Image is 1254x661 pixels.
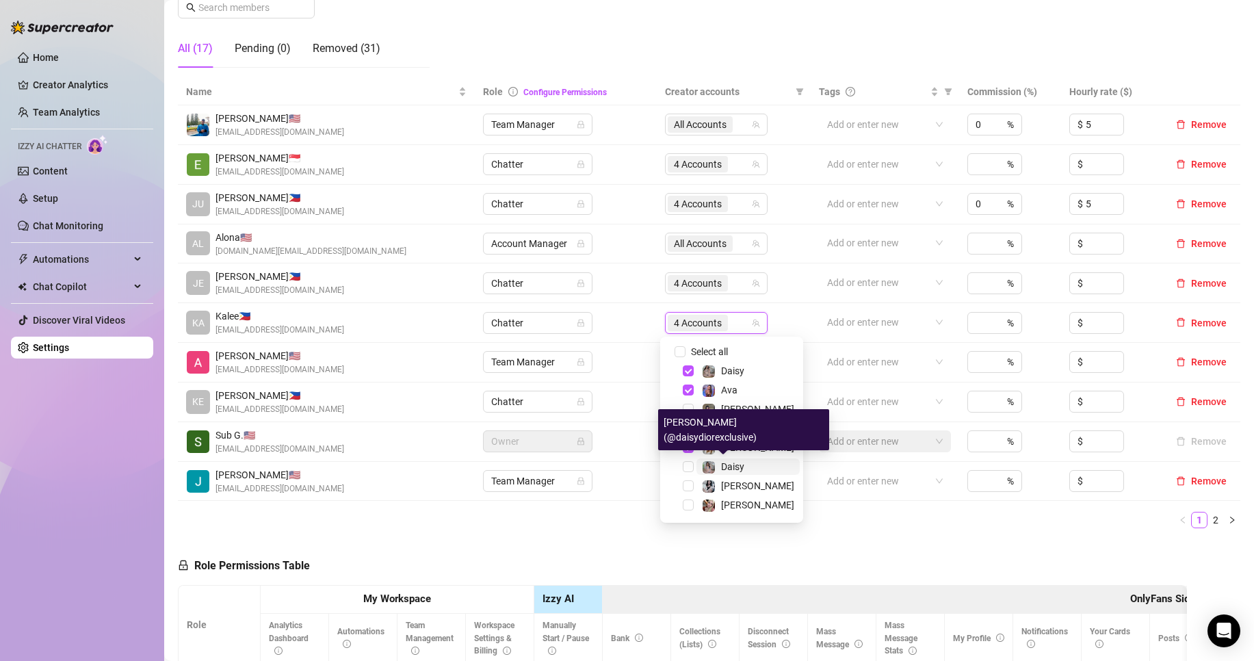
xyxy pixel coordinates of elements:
[215,363,344,376] span: [EMAIL_ADDRESS][DOMAIN_NAME]
[313,40,380,57] div: Removed (31)
[491,154,584,174] span: Chatter
[215,348,344,363] span: [PERSON_NAME] 🇺🇸
[411,647,419,655] span: info-circle
[683,365,694,376] span: Select tree node
[178,558,310,574] h5: Role Permissions Table
[1228,516,1236,524] span: right
[909,647,917,655] span: info-circle
[1175,512,1191,528] button: left
[1027,640,1035,648] span: info-circle
[703,365,715,378] img: Daisy
[1061,79,1162,105] th: Hourly rate ($)
[193,276,204,291] span: JE
[1171,275,1232,291] button: Remove
[752,160,760,168] span: team
[1224,512,1240,528] button: right
[1171,116,1232,133] button: Remove
[885,621,917,656] span: Mass Message Stats
[953,634,1004,643] span: My Profile
[752,120,760,129] span: team
[215,126,344,139] span: [EMAIL_ADDRESS][DOMAIN_NAME]
[752,200,760,208] span: team
[215,151,344,166] span: [PERSON_NAME] 🇸🇬
[685,344,733,359] span: Select all
[33,315,125,326] a: Discover Viral Videos
[703,404,715,416] img: Anna
[1176,159,1186,169] span: delete
[215,467,344,482] span: [PERSON_NAME] 🇺🇸
[752,279,760,287] span: team
[491,313,584,333] span: Chatter
[944,88,952,96] span: filter
[721,461,744,472] span: Daisy
[491,114,584,135] span: Team Manager
[491,391,584,412] span: Chatter
[523,88,607,97] a: Configure Permissions
[665,84,790,99] span: Creator accounts
[215,269,344,284] span: [PERSON_NAME] 🇵🇭
[474,621,514,656] span: Workspace Settings & Billing
[854,640,863,648] span: info-circle
[33,193,58,204] a: Setup
[674,196,722,211] span: 4 Accounts
[941,81,955,102] span: filter
[491,471,584,491] span: Team Manager
[577,477,585,485] span: lock
[752,319,760,327] span: team
[1176,317,1186,327] span: delete
[215,284,344,297] span: [EMAIL_ADDRESS][DOMAIN_NAME]
[215,205,344,218] span: [EMAIL_ADDRESS][DOMAIN_NAME]
[33,248,130,270] span: Automations
[1191,238,1227,249] span: Remove
[215,190,344,205] span: [PERSON_NAME] 🇵🇭
[708,640,716,648] span: info-circle
[1224,512,1240,528] li: Next Page
[192,196,204,211] span: JU
[577,239,585,248] span: lock
[343,640,351,648] span: info-circle
[215,324,344,337] span: [EMAIL_ADDRESS][DOMAIN_NAME]
[186,84,456,99] span: Name
[235,40,291,57] div: Pending (0)
[18,140,81,153] span: Izzy AI Chatter
[577,358,585,366] span: lock
[679,627,720,649] span: Collections (Lists)
[959,79,1060,105] th: Commission (%)
[683,500,694,510] span: Select tree node
[215,245,406,258] span: [DOMAIN_NAME][EMAIL_ADDRESS][DOMAIN_NAME]
[337,627,384,649] span: Automations
[1191,159,1227,170] span: Remove
[187,430,209,453] img: Sub Genius
[577,120,585,129] span: lock
[703,500,715,512] img: Anna
[1171,393,1232,410] button: Remove
[674,276,722,291] span: 4 Accounts
[1158,634,1193,643] span: Posts
[1191,512,1207,528] li: 1
[668,116,733,133] span: All Accounts
[1191,119,1227,130] span: Remove
[1090,627,1130,649] span: Your Cards
[611,634,643,643] span: Bank
[215,230,406,245] span: Alona 🇺🇸
[1192,513,1207,528] a: 1
[491,273,584,294] span: Chatter
[668,315,728,331] span: 4 Accounts
[577,279,585,287] span: lock
[1171,473,1232,489] button: Remove
[1191,317,1227,328] span: Remove
[816,627,863,649] span: Mass Message
[1171,315,1232,331] button: Remove
[1171,433,1232,450] button: Remove
[782,640,790,648] span: info-circle
[683,385,694,396] span: Select tree node
[721,480,794,491] span: [PERSON_NAME]
[274,647,283,655] span: info-circle
[33,74,142,96] a: Creator Analytics
[33,166,68,177] a: Content
[1176,120,1186,129] span: delete
[1175,512,1191,528] li: Previous Page
[491,431,584,452] span: Owner
[1185,634,1193,642] span: info-circle
[186,3,196,12] span: search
